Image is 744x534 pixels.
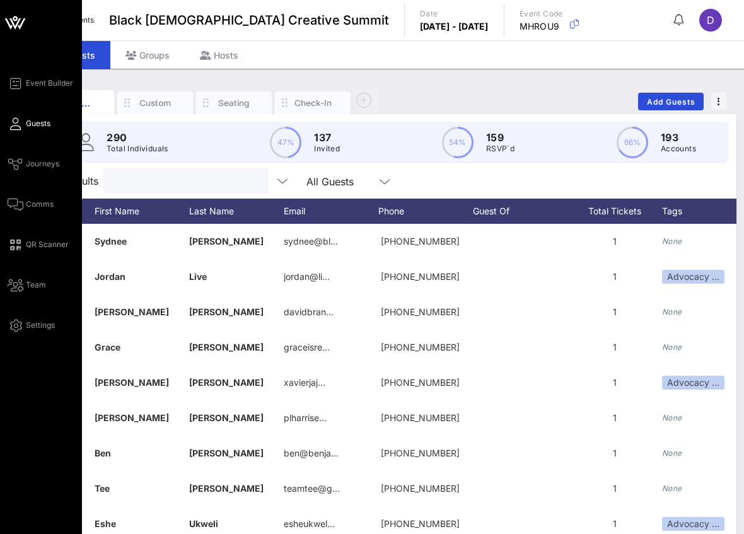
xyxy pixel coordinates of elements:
span: Comms [26,199,54,210]
span: Grace [95,342,120,352]
div: Seating [215,97,253,109]
div: Check-In [294,97,332,109]
i: None [662,448,682,458]
span: Journeys [26,158,59,170]
span: QR Scanner [26,239,69,250]
div: Email [284,199,378,224]
p: Accounts [661,142,696,155]
i: None [662,307,682,316]
p: sydnee@bl… [284,224,338,259]
div: All Guests [306,176,354,187]
p: davidbran… [284,294,334,330]
span: Settings [26,320,55,331]
button: Add Guests [638,93,704,110]
div: Advocacy … [662,517,724,531]
div: 1 [567,330,662,365]
span: Add Guests [646,97,696,107]
p: Total Individuals [107,142,168,155]
span: +16264855608 [381,483,460,494]
div: First Name [95,199,189,224]
span: D [707,14,714,26]
i: None [662,413,682,422]
span: [PERSON_NAME] [189,412,264,423]
div: 1 [567,400,662,436]
span: [PERSON_NAME] [189,483,264,494]
span: Team [26,279,46,291]
p: Event Code [520,8,563,20]
span: Eshe [95,518,116,529]
span: Sydnee [95,236,127,247]
div: 1 [567,294,662,330]
a: Journeys [8,156,59,171]
span: +16469441855 [381,306,460,317]
p: [DATE] - [DATE] [420,20,489,33]
span: Tee [95,483,110,494]
span: [PERSON_NAME] [189,342,264,352]
p: ben@benja… [284,436,339,471]
span: +16178493978 [381,518,460,529]
i: None [662,236,682,246]
div: Last Name [189,199,284,224]
i: None [662,484,682,493]
div: Guest Of [473,199,567,224]
p: 137 [314,130,340,145]
p: xavierjaj… [284,365,325,400]
p: plharrise… [284,400,327,436]
span: Guests [26,118,50,129]
span: Ben [95,448,111,458]
div: 1 [567,259,662,294]
i: None [662,342,682,352]
div: D [699,9,722,32]
p: 193 [661,130,696,145]
span: +14049887228 [381,377,460,388]
span: Black [DEMOGRAPHIC_DATA] Creative Summit [109,11,389,30]
div: 1 [567,365,662,400]
div: 1 [567,436,662,471]
p: 159 [486,130,514,145]
span: Jordan [95,271,125,282]
span: Ukweli [189,518,218,529]
span: Live [189,271,207,282]
div: Phone [378,199,473,224]
p: MHROU9 [520,20,563,33]
span: [PERSON_NAME] [95,377,169,388]
p: Date [420,8,489,20]
div: Total Tickets [567,199,662,224]
span: +19175611557 [381,342,460,352]
p: 290 [107,130,168,145]
div: All Guests [299,168,400,194]
span: [PERSON_NAME] [189,377,264,388]
a: QR Scanner [8,237,69,252]
a: Event Builder [8,76,73,91]
span: [PERSON_NAME] [95,306,169,317]
p: teamtee@g… [284,471,340,506]
div: Custom [136,97,174,109]
p: Invited [314,142,340,155]
a: Comms [8,197,54,212]
div: 1 [567,471,662,506]
span: +17708711360 [381,271,460,282]
span: [PERSON_NAME] [189,448,264,458]
a: Team [8,277,46,293]
a: Settings [8,318,55,333]
div: 1 [567,224,662,259]
a: Guests [8,116,50,131]
p: RSVP`d [486,142,514,155]
span: +13134337843 [381,412,460,423]
span: [PERSON_NAME] [95,412,169,423]
div: Hosts [185,41,253,69]
span: +14075013592 [381,448,460,458]
div: Advocacy … [662,376,724,390]
div: Groups [110,41,185,69]
div: Advocacy … [662,270,724,284]
span: Event Builder [26,78,73,89]
p: graceisre… [284,330,330,365]
span: [PERSON_NAME] [189,236,264,247]
span: 614-563-0308 [381,236,460,247]
p: jordan@li… [284,259,330,294]
span: [PERSON_NAME] [189,306,264,317]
